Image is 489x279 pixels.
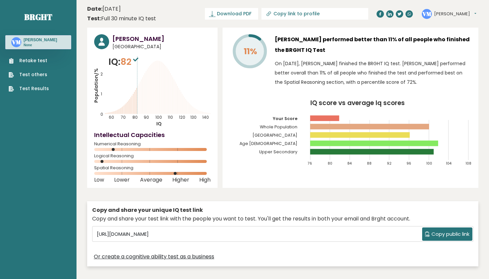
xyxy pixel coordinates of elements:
[273,116,297,121] tspan: Your Score
[275,59,471,87] p: On [DATE], [PERSON_NAME] finished the BRGHT IQ test. [PERSON_NAME] performed better overall than ...
[94,155,211,157] span: Logical Reasoning
[446,161,452,166] tspan: 104
[387,161,392,166] tspan: 92
[100,111,103,117] tspan: 0
[112,34,211,43] h3: [PERSON_NAME]
[9,85,49,92] a: Test Results
[426,161,432,166] tspan: 100
[94,167,211,169] span: Spatial Reasoning
[87,5,121,13] time: [DATE]
[132,114,138,120] tspan: 80
[87,15,101,22] b: Test:
[92,206,473,214] div: Copy and share your unique IQ test link
[9,71,49,78] a: Test others
[92,215,473,223] div: Copy and share your test link with the people you want to test. You'll get the results in both yo...
[87,5,102,13] b: Date:
[108,55,140,69] p: IQ:
[168,114,173,120] tspan: 110
[310,98,405,107] tspan: IQ score vs average Iq scores
[407,161,411,166] tspan: 96
[172,179,189,181] span: Higher
[109,114,114,120] tspan: 60
[101,91,102,97] tspan: 1
[328,161,332,166] tspan: 80
[199,179,211,181] span: High
[120,56,140,68] span: 82
[114,179,130,181] span: Lower
[260,124,297,130] tspan: Whole Population
[367,161,372,166] tspan: 88
[190,114,197,120] tspan: 130
[431,230,469,238] span: Copy public link
[434,11,476,17] button: [PERSON_NAME]
[12,38,21,46] text: VM
[202,114,209,120] tspan: 140
[87,15,156,23] div: Full 30 minute IQ test
[275,34,471,56] h3: [PERSON_NAME] performed better than 11% of all people who finished the BRGHT IQ Test
[466,161,472,166] tspan: 108
[179,114,185,120] tspan: 120
[252,132,297,138] tspan: [GEOGRAPHIC_DATA]
[347,161,352,166] tspan: 84
[217,10,251,17] span: Download PDF
[24,12,52,22] a: Brght
[94,130,211,139] h4: Intellectual Capacities
[308,161,312,166] tspan: 76
[155,114,162,120] tspan: 100
[93,68,99,103] tspan: Population/%
[24,37,57,43] h3: [PERSON_NAME]
[94,253,214,261] a: Or create a cognitive ability test as a business
[140,179,162,181] span: Average
[94,179,104,181] span: Low
[240,141,297,146] tspan: Age [DEMOGRAPHIC_DATA]
[156,120,162,127] tspan: IQ
[205,8,258,20] a: Download PDF
[259,149,297,155] tspan: Upper Secondary
[94,143,211,145] span: Numerical Reasoning
[9,57,49,64] a: Retake test
[24,43,57,48] p: None
[244,46,257,57] tspan: 11%
[121,114,126,120] tspan: 70
[422,227,472,241] button: Copy public link
[112,43,211,50] span: [GEOGRAPHIC_DATA]
[422,10,431,17] text: VM
[100,71,103,77] tspan: 2
[144,114,149,120] tspan: 90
